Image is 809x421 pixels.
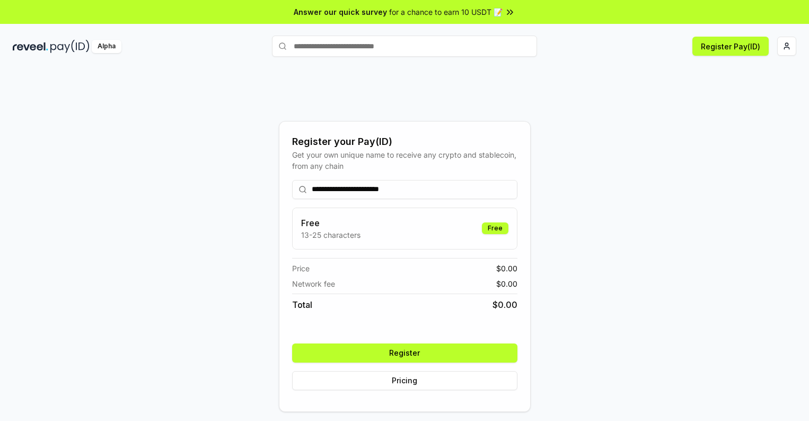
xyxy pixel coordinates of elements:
[292,278,335,289] span: Network fee
[482,222,508,234] div: Free
[389,6,503,18] span: for a chance to earn 10 USDT 📝
[692,37,769,56] button: Register Pay(ID)
[301,217,360,229] h3: Free
[13,40,48,53] img: reveel_dark
[92,40,121,53] div: Alpha
[292,371,517,390] button: Pricing
[50,40,90,53] img: pay_id
[292,149,517,171] div: Get your own unique name to receive any crypto and stablecoin, from any chain
[292,263,310,274] span: Price
[493,298,517,311] span: $ 0.00
[292,343,517,363] button: Register
[292,298,312,311] span: Total
[301,229,360,240] p: 13-25 characters
[496,278,517,289] span: $ 0.00
[292,134,517,149] div: Register your Pay(ID)
[294,6,387,18] span: Answer our quick survey
[496,263,517,274] span: $ 0.00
